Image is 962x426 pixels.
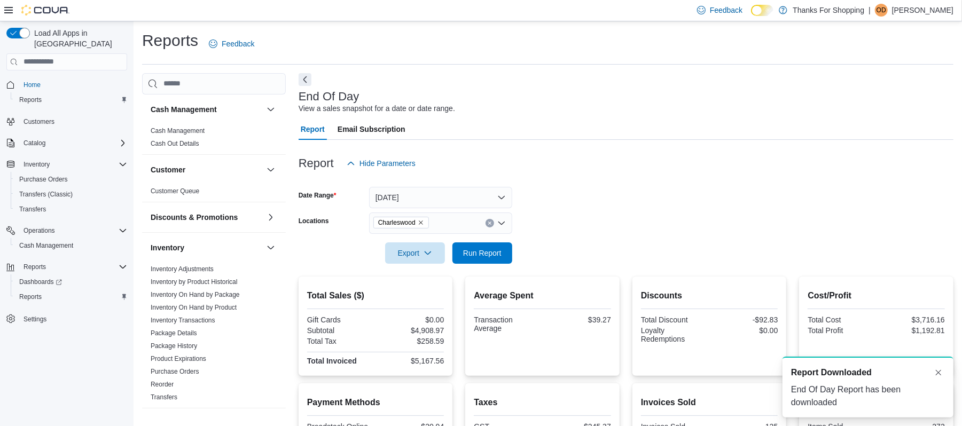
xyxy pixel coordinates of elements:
[222,38,254,49] span: Feedback
[641,396,778,409] h2: Invoices Sold
[378,326,444,335] div: $4,908.97
[378,337,444,345] div: $258.59
[264,103,277,116] button: Cash Management
[452,242,512,264] button: Run Report
[151,140,199,147] a: Cash Out Details
[264,241,277,254] button: Inventory
[151,104,217,115] h3: Cash Management
[19,137,127,149] span: Catalog
[299,103,455,114] div: View a sales snapshot for a date or date range.
[751,5,773,16] input: Dark Mode
[142,185,286,202] div: Customer
[151,187,199,195] span: Customer Queue
[151,127,205,135] a: Cash Management
[378,315,444,324] div: $0.00
[151,368,199,375] a: Purchase Orders
[19,115,127,128] span: Customers
[19,78,45,91] a: Home
[151,291,240,298] a: Inventory On Hand by Package
[641,326,707,343] div: Loyalty Redemptions
[151,187,199,195] a: Customer Queue
[15,173,72,186] a: Purchase Orders
[808,326,874,335] div: Total Profit
[307,337,373,345] div: Total Tax
[474,289,611,302] h2: Average Spent
[711,326,778,335] div: $0.00
[151,329,197,337] span: Package Details
[151,329,197,337] a: Package Details
[30,28,127,49] span: Load All Apps in [GEOGRAPHIC_DATA]
[19,224,59,237] button: Operations
[24,81,41,89] span: Home
[24,315,46,324] span: Settings
[11,289,131,304] button: Reports
[11,238,131,253] button: Cash Management
[19,312,127,325] span: Settings
[19,158,127,171] span: Inventory
[24,263,46,271] span: Reports
[808,315,874,324] div: Total Cost
[751,16,752,17] span: Dark Mode
[11,187,131,202] button: Transfers (Classic)
[15,275,66,288] a: Dashboards
[11,92,131,107] button: Reports
[15,275,127,288] span: Dashboards
[307,357,357,365] strong: Total Invoiced
[486,219,494,227] button: Clear input
[142,263,286,408] div: Inventory
[19,261,127,273] span: Reports
[151,355,206,362] a: Product Expirations
[151,164,262,175] button: Customer
[2,311,131,326] button: Settings
[15,290,46,303] a: Reports
[879,326,945,335] div: $1,192.81
[19,293,42,301] span: Reports
[6,73,127,354] nav: Complex example
[19,175,68,184] span: Purchase Orders
[301,119,325,140] span: Report
[342,153,420,174] button: Hide Parameters
[151,265,214,273] span: Inventory Adjustments
[151,139,199,148] span: Cash Out Details
[710,5,742,15] span: Feedback
[21,5,69,15] img: Cova
[24,226,55,235] span: Operations
[151,381,174,388] a: Reorder
[299,157,334,170] h3: Report
[19,241,73,250] span: Cash Management
[19,115,59,128] a: Customers
[463,248,502,258] span: Run Report
[793,4,864,17] p: Thanks For Shopping
[19,313,51,326] a: Settings
[15,173,127,186] span: Purchase Orders
[791,366,872,379] span: Report Downloaded
[142,30,198,51] h1: Reports
[19,205,46,214] span: Transfers
[19,158,54,171] button: Inventory
[418,219,424,226] button: Remove Charleswood from selection in this group
[808,289,945,302] h2: Cost/Profit
[151,212,238,223] h3: Discounts & Promotions
[307,396,444,409] h2: Payment Methods
[2,223,131,238] button: Operations
[264,163,277,176] button: Customer
[15,188,127,201] span: Transfers (Classic)
[19,224,127,237] span: Operations
[15,93,127,106] span: Reports
[151,342,197,350] span: Package History
[378,217,416,228] span: Charleswood
[151,164,185,175] h3: Customer
[869,4,871,17] p: |
[2,157,131,172] button: Inventory
[497,219,506,227] button: Open list of options
[2,259,131,274] button: Reports
[711,315,778,324] div: -$92.83
[19,261,50,273] button: Reports
[15,290,127,303] span: Reports
[369,187,512,208] button: [DATE]
[15,239,77,252] a: Cash Management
